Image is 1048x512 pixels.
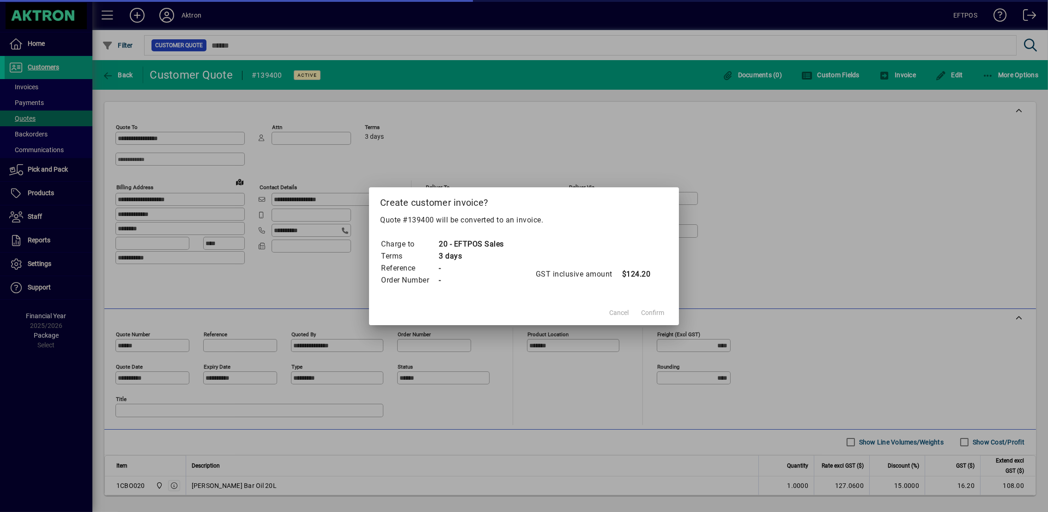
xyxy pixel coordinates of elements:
td: - [438,262,504,274]
td: Terms [381,250,438,262]
td: 20 - EFTPOS Sales [438,238,504,250]
p: Quote #139400 will be converted to an invoice. [380,215,668,226]
td: Charge to [381,238,438,250]
td: Order Number [381,274,438,286]
td: $124.20 [622,268,659,280]
td: Reference [381,262,438,274]
h2: Create customer invoice? [369,187,679,214]
td: - [438,274,504,286]
td: 3 days [438,250,504,262]
td: GST inclusive amount [535,268,622,280]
